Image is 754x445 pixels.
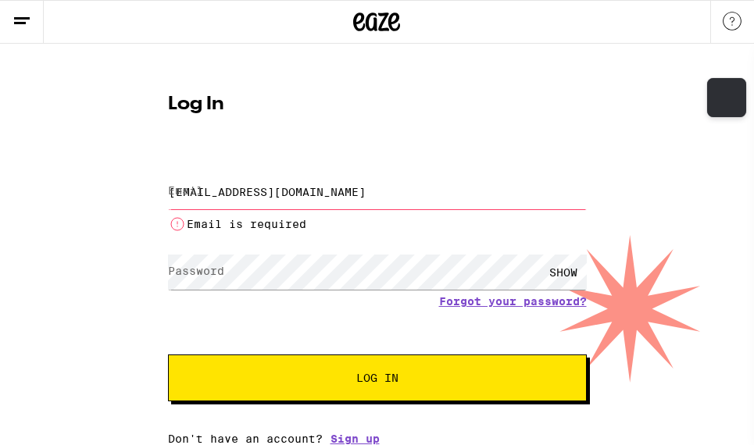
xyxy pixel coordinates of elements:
[168,265,224,277] label: Password
[168,95,587,114] h1: Log In
[9,11,113,23] span: Hi. Need any help?
[168,174,587,209] input: Email
[439,295,587,308] a: Forgot your password?
[168,433,587,445] div: Don't have an account?
[356,372,398,383] span: Log In
[540,255,587,290] div: SHOW
[168,215,587,233] li: Email is required
[168,354,587,401] button: Log In
[331,433,380,445] a: Sign up
[168,184,203,197] label: Email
